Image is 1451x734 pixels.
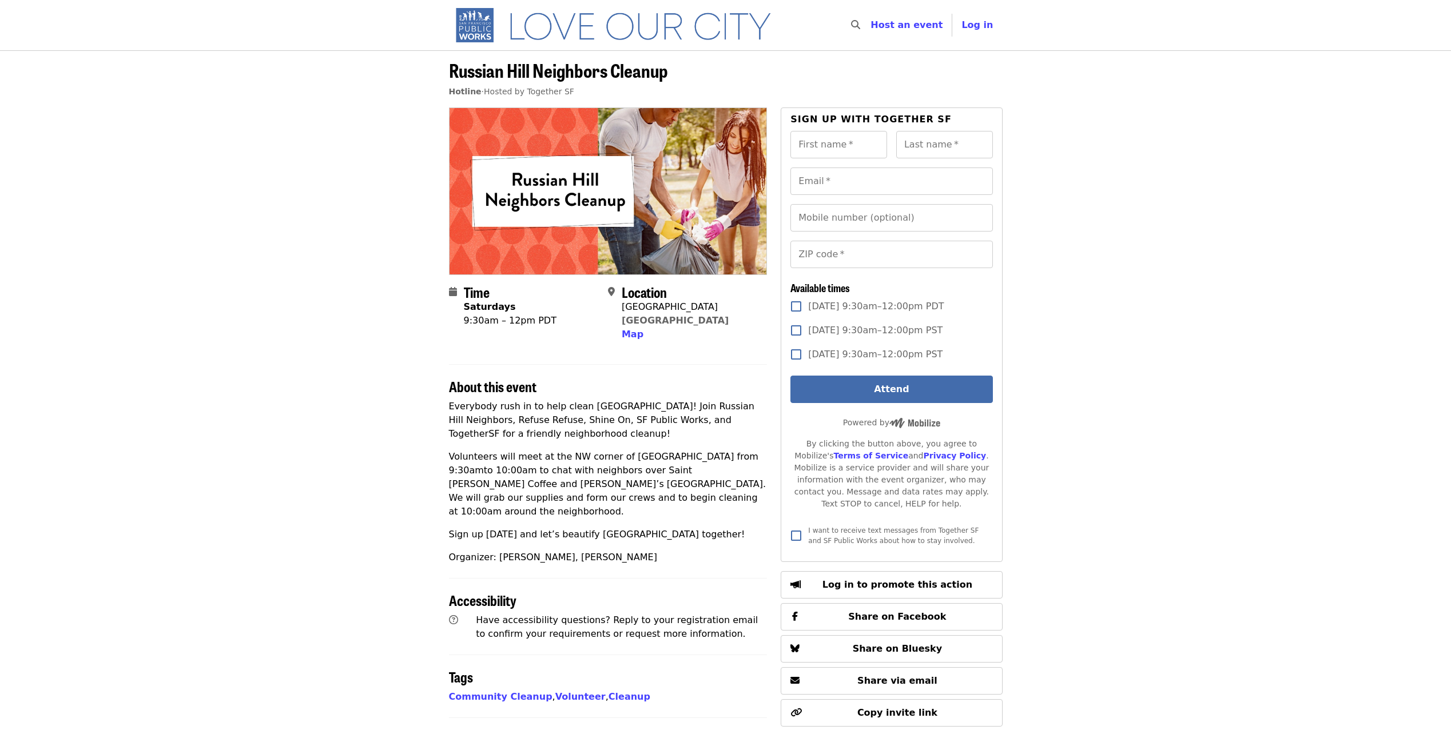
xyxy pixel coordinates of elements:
input: Email [790,167,992,195]
p: Everybody rush in to help clean [GEOGRAPHIC_DATA]! Join Russian Hill Neighbors, Refuse Refuse, Sh... [449,400,768,441]
span: Have accessibility questions? Reply to your registration email to confirm your requirements or re... [476,615,758,639]
input: Search [867,11,876,39]
p: Volunteers will meet at the NW corner of [GEOGRAPHIC_DATA] from 9:30amto 10:00am to chat with nei... [449,450,768,518]
span: I want to receive text messages from Together SF and SF Public Works about how to stay involved. [808,526,979,545]
a: [GEOGRAPHIC_DATA] [622,315,729,326]
p: Sign up [DATE] and let’s beautify [GEOGRAPHIC_DATA] together! [449,528,768,541]
span: [DATE] 9:30am–12:00pm PST [808,348,943,361]
a: Host an event [870,19,943,30]
button: Share via email [781,667,1002,695]
span: Log in to promote this action [822,579,972,590]
div: By clicking the button above, you agree to Mobilize's and . Mobilize is a service provider and wi... [790,438,992,510]
a: Volunteer [555,691,606,702]
i: search icon [851,19,860,30]
div: 9:30am – 12pm PDT [464,314,556,328]
span: Share via email [857,675,937,686]
button: Copy invite link [781,699,1002,727]
span: Sign up with Together SF [790,114,952,125]
a: Cleanup [609,691,650,702]
a: Privacy Policy [923,451,986,460]
span: Accessibility [449,590,516,610]
button: Share on Bluesky [781,635,1002,663]
button: Log in [952,14,1002,37]
a: Terms of Service [833,451,908,460]
input: First name [790,131,887,158]
span: , [555,691,609,702]
span: Available times [790,280,850,295]
img: SF Public Works - Home [449,7,788,43]
span: About this event [449,376,536,396]
span: Copy invite link [857,707,937,718]
input: ZIP code [790,241,992,268]
input: Mobile number (optional) [790,204,992,232]
button: Log in to promote this action [781,571,1002,599]
button: Map [622,328,643,341]
span: Share on Facebook [848,611,946,622]
i: question-circle icon [449,615,458,625]
span: Hosted by Together SF [484,87,574,96]
span: Map [622,329,643,340]
strong: Saturdays [464,301,516,312]
input: Last name [896,131,993,158]
span: Powered by [843,418,940,427]
i: calendar icon [449,286,457,297]
span: Log in [961,19,993,30]
img: Russian Hill Neighbors Cleanup organized by Together SF [450,108,767,274]
span: Location [622,282,667,302]
span: [DATE] 9:30am–12:00pm PST [808,324,943,337]
span: [DATE] 9:30am–12:00pm PDT [808,300,944,313]
img: Powered by Mobilize [889,418,940,428]
button: Attend [790,376,992,403]
a: Community Cleanup [449,691,552,702]
span: Tags [449,667,473,687]
span: Share on Bluesky [853,643,943,654]
button: Share on Facebook [781,603,1002,631]
span: , [449,691,555,702]
span: Russian Hill Neighbors Cleanup [449,57,668,83]
p: Organizer: [PERSON_NAME], [PERSON_NAME] [449,550,768,564]
span: · [449,87,574,96]
div: [GEOGRAPHIC_DATA] [622,300,729,314]
span: Time [464,282,490,302]
a: Hotline [449,87,482,96]
i: map-marker-alt icon [608,286,615,297]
